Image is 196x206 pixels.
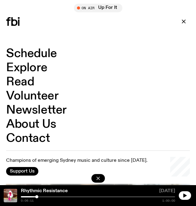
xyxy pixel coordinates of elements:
[21,199,34,202] span: 0:06:11
[6,133,50,144] a: Contact
[6,90,58,102] a: Volunteer
[6,158,148,164] p: Champions of emerging Sydney music and culture since [DATE].
[4,189,17,202] img: Attu crouches on gravel in front of a brown wall. They are wearing a white fur coat with a hood, ...
[6,167,38,176] button: Support Us
[74,4,122,12] button: On AirUp For It
[6,76,34,88] a: Read
[6,104,67,116] a: Newsletter
[6,119,56,130] a: About Us
[162,199,175,202] span: 1:00:00
[159,189,175,195] span: [DATE]
[6,62,47,74] a: Explore
[10,169,35,174] span: Support Us
[6,48,57,60] a: Schedule
[21,189,68,193] a: Rhythmic Resistance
